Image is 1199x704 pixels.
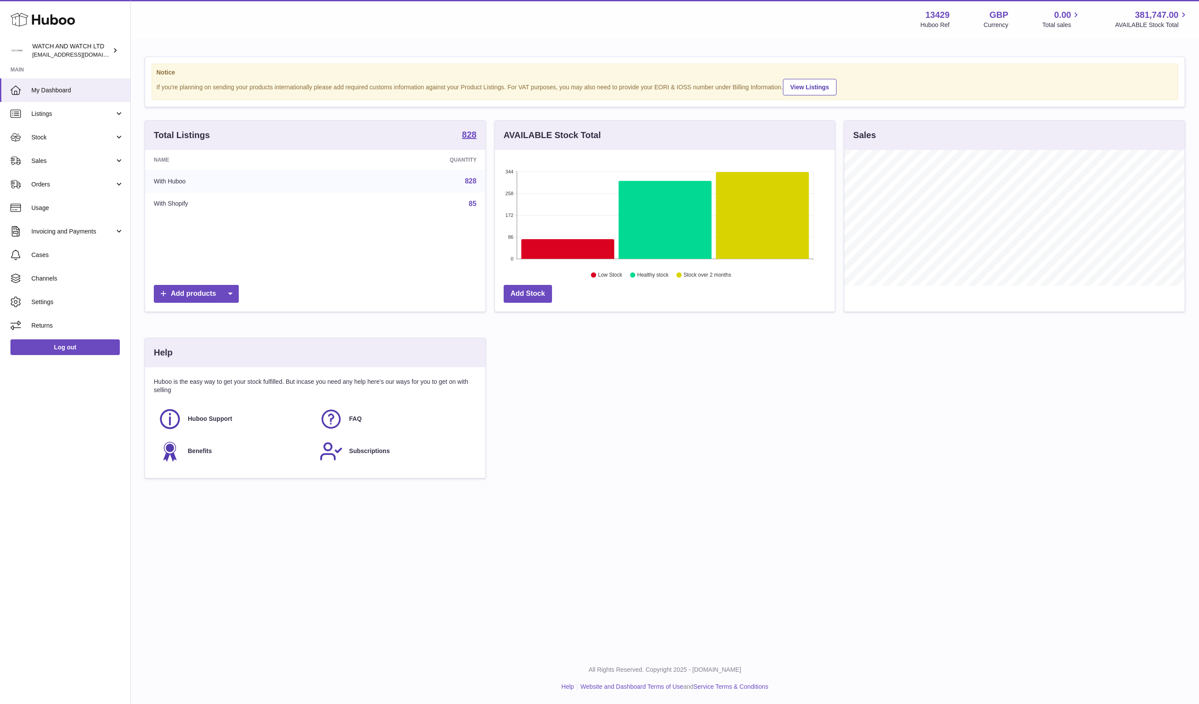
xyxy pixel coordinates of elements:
span: Returns [31,322,124,330]
a: FAQ [319,407,472,431]
th: Quantity [329,150,485,170]
a: Benefits [158,440,311,463]
text: 0 [511,256,513,261]
a: Website and Dashboard Terms of Use [580,683,683,690]
a: 381,747.00 AVAILABLE Stock Total [1115,9,1189,29]
a: View Listings [783,79,837,95]
text: 344 [505,169,513,174]
span: Benefits [188,447,212,455]
span: Invoicing and Payments [31,227,115,236]
h3: AVAILABLE Stock Total [504,129,601,141]
a: Add products [154,285,239,303]
strong: 828 [462,130,476,139]
span: [EMAIL_ADDRESS][DOMAIN_NAME] [32,51,128,58]
p: All Rights Reserved. Copyright 2025 - [DOMAIN_NAME] [138,666,1192,674]
a: Service Terms & Conditions [694,683,769,690]
div: WATCH AND WATCH LTD [32,42,111,59]
img: baris@watchandwatch.co.uk [10,44,24,57]
td: With Shopify [145,193,329,215]
span: Channels [31,274,124,283]
a: Log out [10,339,120,355]
span: Settings [31,298,124,306]
text: 258 [505,191,513,196]
li: and [577,683,768,691]
text: 86 [508,234,513,240]
span: Subscriptions [349,447,390,455]
span: 381,747.00 [1135,9,1179,21]
span: Sales [31,157,115,165]
h3: Help [154,347,173,359]
h3: Sales [853,129,876,141]
p: Huboo is the easy way to get your stock fulfilled. But incase you need any help here's our ways f... [154,378,477,394]
strong: Notice [156,68,1173,77]
span: Total sales [1042,21,1081,29]
span: FAQ [349,415,362,423]
a: Add Stock [504,285,552,303]
span: My Dashboard [31,86,124,95]
text: Stock over 2 months [684,272,731,278]
span: AVAILABLE Stock Total [1115,21,1189,29]
a: Huboo Support [158,407,311,431]
span: Cases [31,251,124,259]
text: Healthy stock [637,272,669,278]
a: Subscriptions [319,440,472,463]
span: Usage [31,204,124,212]
span: 0.00 [1054,9,1071,21]
span: Stock [31,133,115,142]
text: 172 [505,213,513,218]
a: 828 [465,177,477,185]
span: Huboo Support [188,415,232,423]
div: If you're planning on sending your products internationally please add required customs informati... [156,78,1173,95]
div: Huboo Ref [921,21,950,29]
a: 0.00 Total sales [1042,9,1081,29]
td: With Huboo [145,170,329,193]
h3: Total Listings [154,129,210,141]
th: Name [145,150,329,170]
text: Low Stock [598,272,623,278]
span: Listings [31,110,115,118]
strong: GBP [989,9,1008,21]
a: 828 [462,130,476,141]
div: Currency [984,21,1009,29]
span: Orders [31,180,115,189]
strong: 13429 [925,9,950,21]
a: 85 [469,200,477,207]
a: Help [562,683,574,690]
